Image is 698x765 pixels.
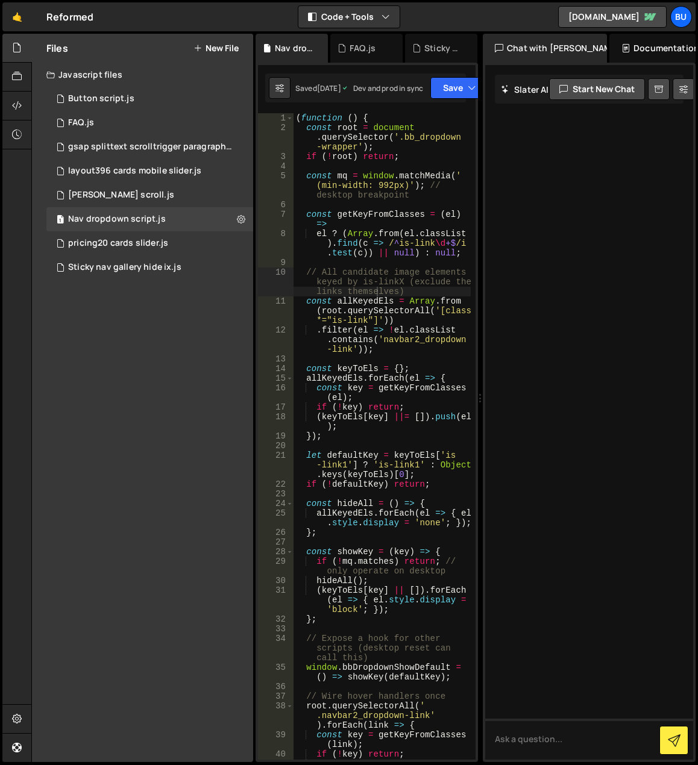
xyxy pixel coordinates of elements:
div: 8 [258,229,294,258]
a: 🤙 [2,2,32,31]
div: Button script.js [68,93,134,104]
div: 6 [258,200,294,210]
h2: Files [46,42,68,55]
div: 23 [258,489,294,499]
button: Start new chat [549,78,645,100]
div: 18 [258,412,294,431]
div: 17187/47651.js [46,183,253,207]
div: 31 [258,585,294,614]
h2: Slater AI [501,84,549,95]
div: 36 [258,682,294,692]
button: Save [430,77,489,99]
div: 4 [258,161,294,171]
div: 34 [258,634,294,663]
div: 5 [258,171,294,200]
div: Documentation [609,34,696,63]
div: 11 [258,296,294,325]
div: 17187/47555.js [46,111,253,135]
div: 17187/47509.js [46,87,253,111]
div: 21 [258,451,294,479]
div: 37 [258,692,294,701]
div: 17187/47645.js [46,207,253,231]
div: Sticky nav gallery hide ix.js [424,42,463,54]
div: 10 [258,267,294,296]
div: Sticky nav gallery hide ix.js [68,262,181,273]
div: 39 [258,730,294,749]
a: Bu [670,6,692,28]
div: Dev and prod in sync [341,83,423,93]
div: 13 [258,354,294,364]
div: Nav dropdown script.js [275,42,313,54]
div: 17187/47650.js [46,255,253,279]
div: 12 [258,325,294,354]
div: 26 [258,528,294,537]
div: 16 [258,383,294,402]
div: 35 [258,663,294,682]
div: 25 [258,508,294,528]
div: 17187/47646.js [46,159,253,183]
div: 40 [258,749,294,759]
div: 24 [258,499,294,508]
div: layout396 cards mobile slider.js [68,166,201,176]
div: 22 [258,479,294,489]
div: FAQ.js [68,117,94,128]
button: Code + Tools [298,6,400,28]
div: 17187/47648.js [46,135,257,159]
span: 1 [57,216,64,225]
div: 9 [258,258,294,267]
div: 1 [258,113,294,123]
div: 27 [258,537,294,547]
div: [DATE] [317,83,341,93]
div: 32 [258,614,294,624]
div: 17187/47647.js [46,231,253,255]
div: 15 [258,373,294,383]
div: Chat with [PERSON_NAME] [483,34,607,63]
div: 33 [258,624,294,634]
div: gsap splittext scrolltrigger paragraph.js [68,142,234,152]
div: Javascript files [32,63,253,87]
div: 7 [258,210,294,229]
div: pricing20 cards slider.js [68,238,168,249]
div: 14 [258,364,294,373]
a: [DOMAIN_NAME] [558,6,667,28]
div: 3 [258,152,294,161]
div: Reformed [46,10,93,24]
div: 2 [258,123,294,152]
div: 38 [258,701,294,730]
div: 30 [258,576,294,585]
button: New File [193,43,239,53]
div: 28 [258,547,294,557]
div: 20 [258,441,294,451]
div: FAQ.js [350,42,376,54]
div: Nav dropdown script.js [68,214,166,225]
div: Saved [295,83,341,93]
div: 19 [258,431,294,441]
div: 17 [258,402,294,412]
div: [PERSON_NAME] scroll.js [68,190,174,201]
div: 29 [258,557,294,576]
